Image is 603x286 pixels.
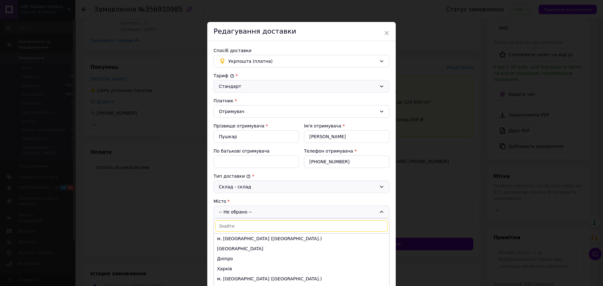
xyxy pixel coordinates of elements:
[304,148,353,154] label: Телефон отримувача
[219,108,377,115] div: Отримувач
[214,244,389,254] li: [GEOGRAPHIC_DATA]
[214,98,389,104] div: Платник
[214,123,264,128] label: Прізвище отримувача
[214,234,389,244] li: м. [GEOGRAPHIC_DATA] ([GEOGRAPHIC_DATA].)
[228,58,377,65] span: Укрпошта (платна)
[304,123,341,128] label: Ім'я отримувача
[214,73,389,79] div: Тариф
[214,173,389,179] div: Тип доставки
[219,183,377,190] div: Склад - склад
[207,22,396,41] div: Редагування доставки
[214,274,389,284] li: м. [GEOGRAPHIC_DATA] ([GEOGRAPHIC_DATA].)
[219,83,377,90] div: Стандарт
[214,198,389,204] div: Місто
[215,220,388,232] input: Знайти
[384,28,389,38] span: ×
[214,254,389,264] li: Дніпро
[214,47,389,54] div: Спосіб доставки
[214,148,269,154] label: По батькові отримувача
[214,206,389,218] div: -- Не обрано --
[304,155,389,168] input: +380
[214,264,389,274] li: Харків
